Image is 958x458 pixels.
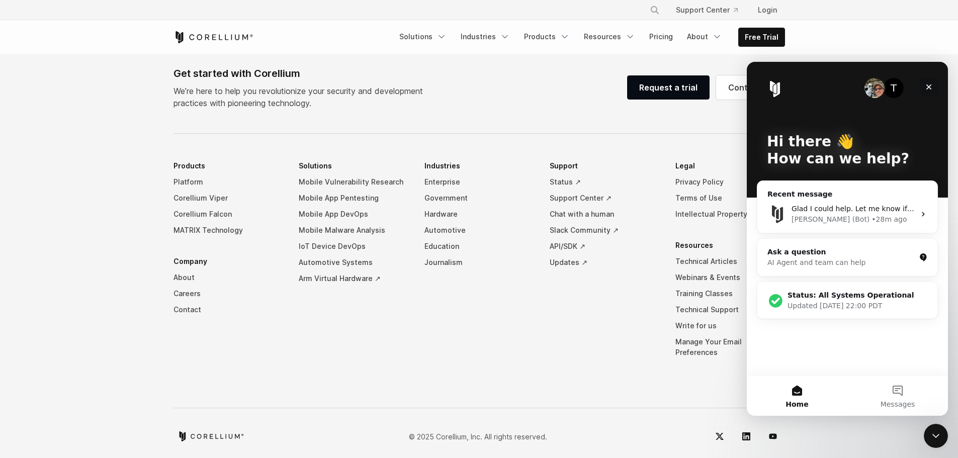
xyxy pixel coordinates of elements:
[41,228,181,239] div: Status: All Systems Operational
[45,152,123,163] div: [PERSON_NAME] (Bot)
[424,254,534,270] a: Journalism
[173,66,431,81] div: Get started with Corellium
[675,269,785,286] a: Webinars & Events
[299,190,408,206] a: Mobile App Pentesting
[409,431,547,442] p: © 2025 Corellium, Inc. All rights reserved.
[681,28,728,46] a: About
[734,424,758,448] a: LinkedIn
[424,238,534,254] a: Education
[675,253,785,269] a: Technical Articles
[750,1,785,19] a: Login
[675,286,785,302] a: Training Classes
[393,28,785,47] div: Navigation Menu
[675,318,785,334] a: Write for us
[393,28,453,46] a: Solutions
[739,28,785,46] a: Free Trial
[101,314,201,354] button: Messages
[299,174,408,190] a: Mobile Vulnerability Research
[134,339,168,346] span: Messages
[10,176,191,215] div: Ask a questionAI Agent and team can help
[708,424,732,448] a: Twitter
[173,85,431,109] p: We’re here to help you revolutionize your security and development practices with pioneering tech...
[299,222,408,238] a: Mobile Malware Analysis
[299,206,408,222] a: Mobile App DevOps
[675,174,785,190] a: Privacy Policy
[173,174,283,190] a: Platform
[424,206,534,222] a: Hardware
[173,190,283,206] a: Corellium Viper
[125,152,160,163] div: • 28m ago
[747,62,948,416] iframe: Intercom live chat
[173,16,191,34] div: Close
[550,254,659,270] a: Updates ↗
[173,302,283,318] a: Contact
[424,222,534,238] a: Automotive
[173,269,283,286] a: About
[716,75,785,100] a: Contact us
[11,220,191,257] div: Status: All Systems OperationalUpdated [DATE] 22:00 PDT
[550,190,659,206] a: Support Center ↗
[178,431,244,441] a: Corellium home
[550,222,659,238] a: Slack Community ↗
[299,254,408,270] a: Automotive Systems
[173,206,283,222] a: Corellium Falcon
[924,424,948,448] iframe: Intercom live chat
[21,196,168,206] div: AI Agent and team can help
[646,1,664,19] button: Search
[675,206,785,222] a: Intellectual Property
[39,339,61,346] span: Home
[173,158,785,376] div: Navigation Menu
[627,75,710,100] a: Request a trial
[550,238,659,254] a: API/SDK ↗
[675,302,785,318] a: Technical Support
[643,28,679,46] a: Pricing
[45,143,247,151] span: Glad I could help. Let me know if you need anything else.
[424,190,534,206] a: Government
[761,424,785,448] a: YouTube
[173,286,283,302] a: Careers
[173,222,283,238] a: MATRIX Technology
[518,28,576,46] a: Products
[173,31,253,43] a: Corellium Home
[424,174,534,190] a: Enterprise
[578,28,641,46] a: Resources
[41,240,135,248] span: Updated [DATE] 22:00 PDT
[550,206,659,222] a: Chat with a human
[675,334,785,360] a: Manage Your Email Preferences
[550,174,659,190] a: Status ↗
[675,190,785,206] a: Terms of Use
[299,270,408,287] a: Arm Virtual Hardware ↗
[21,185,168,196] div: Ask a question
[299,238,408,254] a: IoT Device DevOps
[668,1,746,19] a: Support Center
[638,1,785,19] div: Navigation Menu
[455,28,516,46] a: Industries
